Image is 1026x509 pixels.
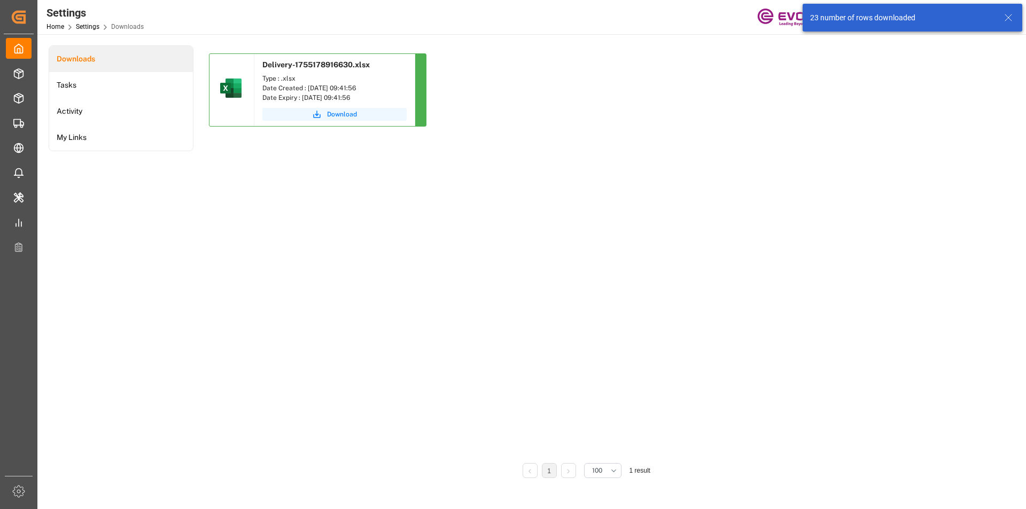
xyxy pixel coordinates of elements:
[49,72,193,98] a: Tasks
[262,83,407,93] div: Date Created : [DATE] 09:41:56
[262,74,407,83] div: Type : .xlsx
[629,467,650,474] span: 1 result
[542,463,557,478] li: 1
[584,463,621,478] button: open menu
[46,5,144,21] div: Settings
[49,124,193,151] a: My Links
[757,8,827,27] img: Evonik-brand-mark-Deep-Purple-RGB.jpeg_1700498283.jpeg
[262,108,407,121] button: Download
[49,98,193,124] a: Activity
[547,467,551,475] a: 1
[76,23,99,30] a: Settings
[49,46,193,72] a: Downloads
[327,109,357,119] span: Download
[523,463,538,478] li: Previous Page
[262,60,370,69] span: Delivery-1755178916630.xlsx
[262,93,407,103] div: Date Expiry : [DATE] 09:41:56
[218,75,244,101] img: microsoft-excel-2019--v1.png
[592,466,602,475] span: 100
[561,463,576,478] li: Next Page
[46,23,64,30] a: Home
[810,12,994,24] div: 23 number of rows downloaded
